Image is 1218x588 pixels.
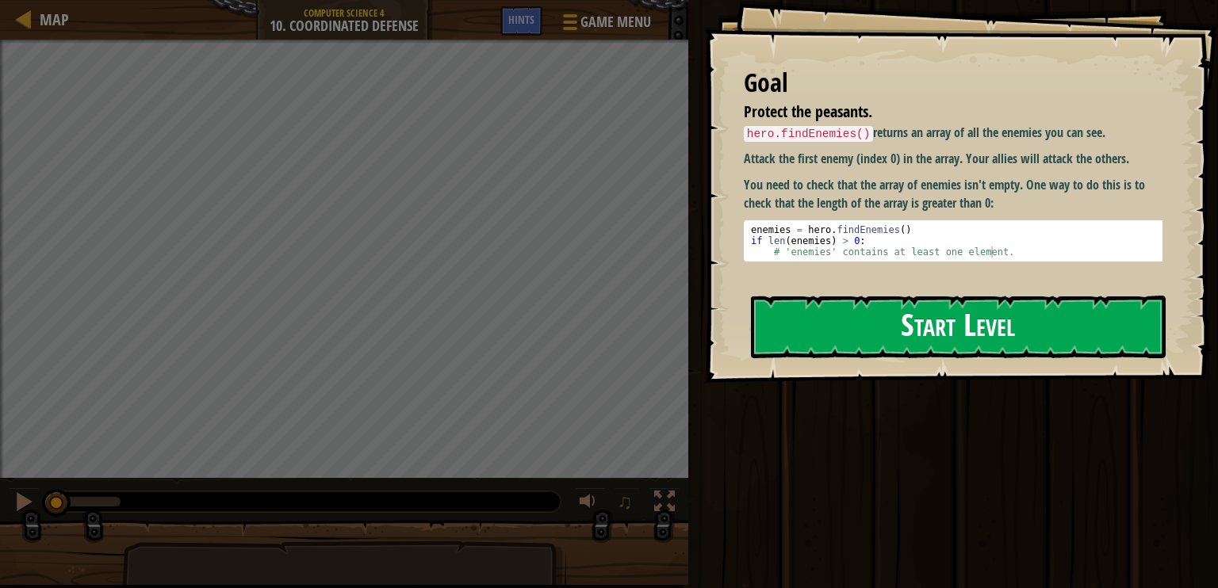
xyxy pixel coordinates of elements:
[744,101,872,122] span: Protect the peasants.
[580,12,651,32] span: Game Menu
[508,12,534,27] span: Hints
[724,101,1159,124] li: Protect the peasants.
[744,65,1162,101] div: Goal
[614,487,641,520] button: ♫
[32,9,69,30] a: Map
[649,487,680,520] button: Toggle fullscreen
[744,150,1174,168] p: Attack the first enemy (index 0) in the array. Your allies will attack the others.
[744,124,1174,143] p: returns an array of all the enemies you can see.
[40,9,69,30] span: Map
[751,296,1166,358] button: Start Level
[744,176,1174,212] p: You need to check that the array of enemies isn't empty. One way to do this is to check that the ...
[617,490,633,514] span: ♫
[574,487,606,520] button: Adjust volume
[550,6,661,44] button: Game Menu
[744,126,873,142] code: hero.findEnemies()
[8,487,40,520] button: Ctrl + P: Pause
